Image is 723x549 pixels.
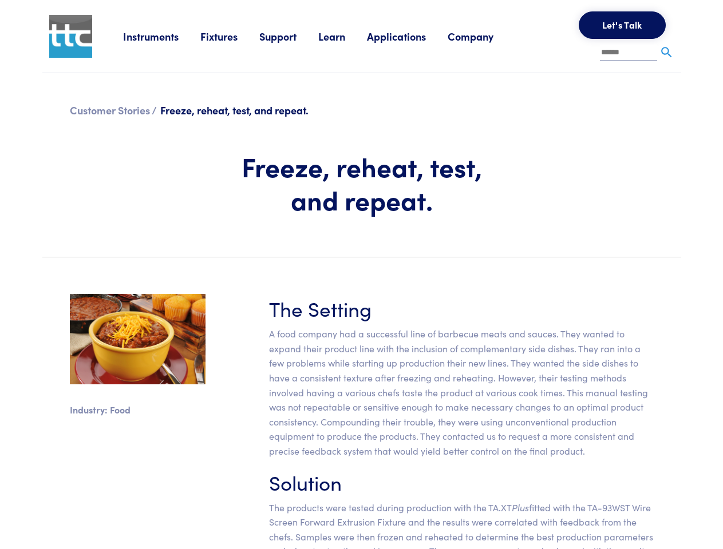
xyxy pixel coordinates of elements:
a: Instruments [123,29,200,43]
em: Plus [512,501,529,514]
h3: Solution [269,468,654,496]
a: Support [259,29,318,43]
img: sidedishes.jpg [70,294,206,384]
p: A food company had a successful line of barbecue meats and sauces. They wanted to expand their pr... [269,327,654,458]
a: Fixtures [200,29,259,43]
a: Learn [318,29,367,43]
a: Company [448,29,515,43]
span: Freeze, reheat, test, and repeat. [160,103,309,117]
h1: Freeze, reheat, test, and repeat. [219,150,504,216]
a: Customer Stories / [70,103,157,117]
h3: The Setting [269,294,654,322]
button: Let's Talk [579,11,666,39]
img: ttc_logo_1x1_v1.0.png [49,15,93,58]
p: Industry: Food [70,403,206,417]
a: Applications [367,29,448,43]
